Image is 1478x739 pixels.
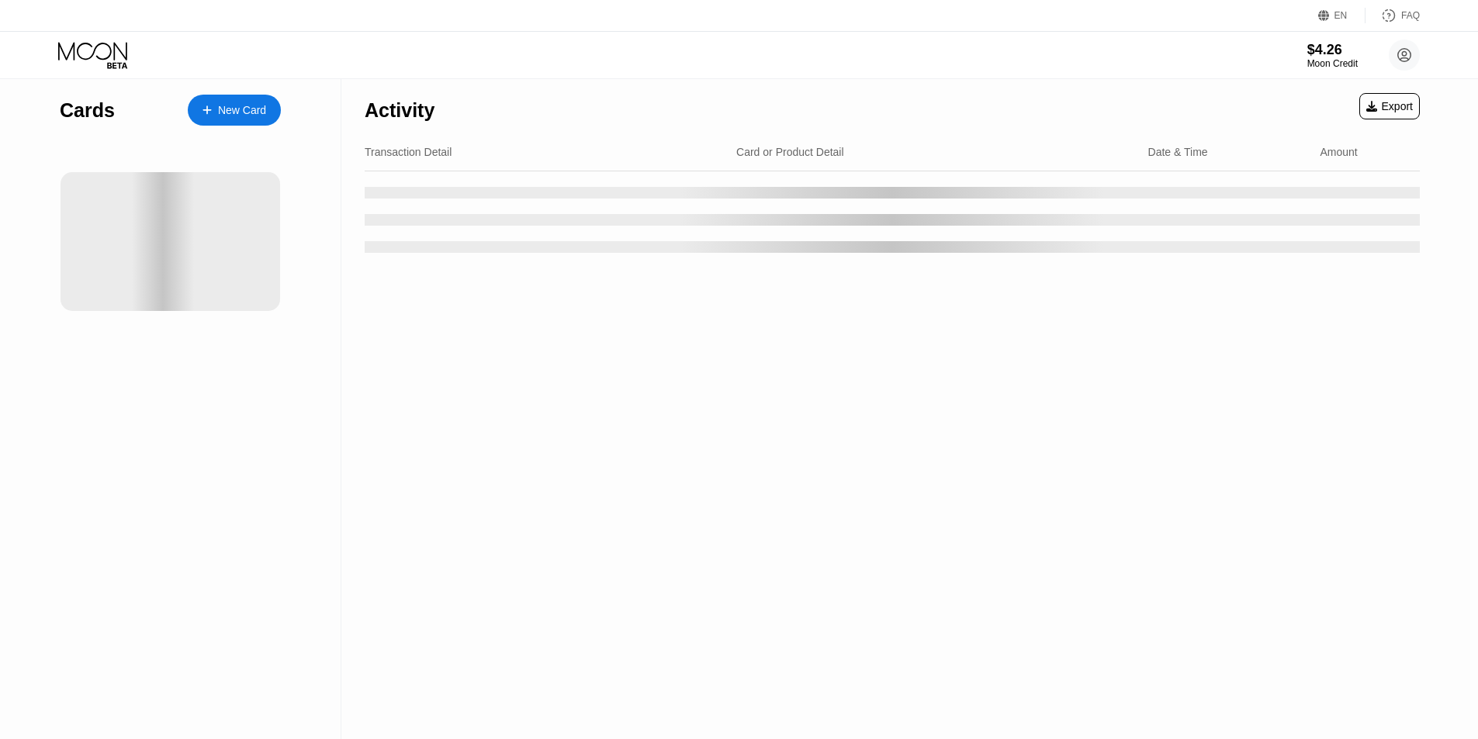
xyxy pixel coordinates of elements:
[1320,146,1357,158] div: Amount
[1307,42,1358,58] div: $4.26
[1307,58,1358,69] div: Moon Credit
[1366,100,1413,112] div: Export
[1318,8,1366,23] div: EN
[1148,146,1208,158] div: Date & Time
[60,99,115,122] div: Cards
[1401,10,1420,21] div: FAQ
[218,104,266,117] div: New Card
[1366,8,1420,23] div: FAQ
[736,146,844,158] div: Card or Product Detail
[1334,10,1348,21] div: EN
[1359,93,1420,119] div: Export
[1307,42,1358,69] div: $4.26Moon Credit
[365,146,452,158] div: Transaction Detail
[365,99,434,122] div: Activity
[188,95,281,126] div: New Card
